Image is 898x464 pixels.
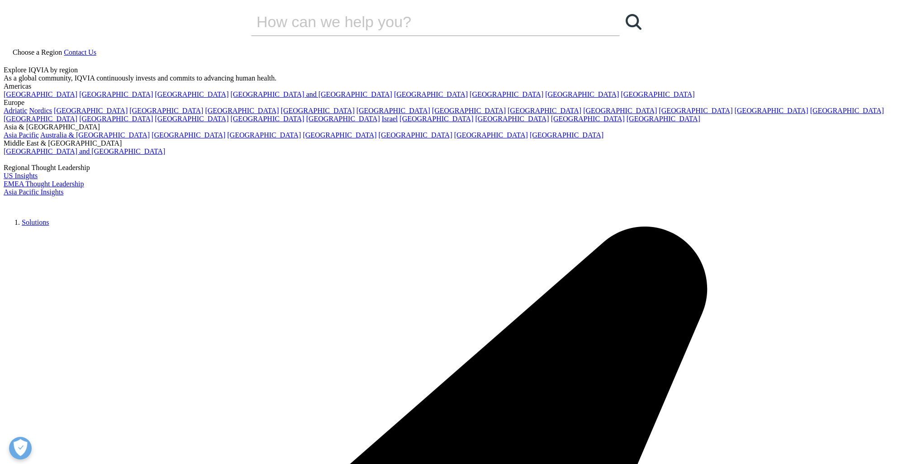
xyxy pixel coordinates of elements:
input: Search [251,8,594,35]
a: [GEOGRAPHIC_DATA] [4,90,77,98]
div: Europe [4,99,894,107]
a: [GEOGRAPHIC_DATA] [394,90,468,98]
div: Regional Thought Leadership [4,164,894,172]
div: Americas [4,82,894,90]
a: [GEOGRAPHIC_DATA] [79,90,153,98]
a: [GEOGRAPHIC_DATA] [475,115,549,123]
a: [GEOGRAPHIC_DATA] [470,90,543,98]
a: Solutions [22,218,49,226]
a: [GEOGRAPHIC_DATA] [379,131,452,139]
a: US Insights [4,172,38,180]
a: [GEOGRAPHIC_DATA] [810,107,884,114]
a: [GEOGRAPHIC_DATA] [152,131,225,139]
a: [GEOGRAPHIC_DATA] [281,107,355,114]
a: [GEOGRAPHIC_DATA] and [GEOGRAPHIC_DATA] [230,90,392,98]
a: [GEOGRAPHIC_DATA] [627,115,700,123]
a: [GEOGRAPHIC_DATA] [551,115,625,123]
a: [GEOGRAPHIC_DATA] [303,131,376,139]
a: [GEOGRAPHIC_DATA] [306,115,380,123]
a: [GEOGRAPHIC_DATA] [734,107,808,114]
a: Search [620,8,647,35]
a: [GEOGRAPHIC_DATA] [356,107,430,114]
a: [GEOGRAPHIC_DATA] [583,107,657,114]
a: [GEOGRAPHIC_DATA] [454,131,528,139]
a: [GEOGRAPHIC_DATA] [54,107,128,114]
span: Choose a Region [13,48,62,56]
div: As a global community, IQVIA continuously invests and commits to advancing human health. [4,74,894,82]
a: Australia & [GEOGRAPHIC_DATA] [40,131,150,139]
a: [GEOGRAPHIC_DATA] and [GEOGRAPHIC_DATA] [4,147,165,155]
a: [GEOGRAPHIC_DATA] [432,107,506,114]
a: [GEOGRAPHIC_DATA] [227,131,301,139]
a: [GEOGRAPHIC_DATA] [4,115,77,123]
a: EMEA Thought Leadership [4,180,84,188]
a: Asia Pacific Insights [4,188,63,196]
a: [GEOGRAPHIC_DATA] [155,115,228,123]
a: [GEOGRAPHIC_DATA] [155,90,228,98]
a: [GEOGRAPHIC_DATA] [508,107,581,114]
a: [GEOGRAPHIC_DATA] [399,115,473,123]
button: 打开偏好 [9,437,32,459]
a: Israel [382,115,398,123]
a: Adriatic [4,107,27,114]
a: [GEOGRAPHIC_DATA] [129,107,203,114]
a: [GEOGRAPHIC_DATA] [79,115,153,123]
a: Nordics [29,107,52,114]
a: Asia Pacific [4,131,39,139]
a: [GEOGRAPHIC_DATA] [621,90,694,98]
img: IQVIA Healthcare Information Technology and Pharma Clinical Research Company [4,196,76,209]
a: [GEOGRAPHIC_DATA] [230,115,304,123]
div: Asia & [GEOGRAPHIC_DATA] [4,123,894,131]
div: Middle East & [GEOGRAPHIC_DATA] [4,139,894,147]
a: Contact Us [64,48,96,56]
a: [GEOGRAPHIC_DATA] [530,131,603,139]
a: [GEOGRAPHIC_DATA] [205,107,279,114]
div: Explore IQVIA by region [4,66,894,74]
a: [GEOGRAPHIC_DATA] [545,90,619,98]
a: [GEOGRAPHIC_DATA] [659,107,732,114]
svg: Search [626,14,641,30]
